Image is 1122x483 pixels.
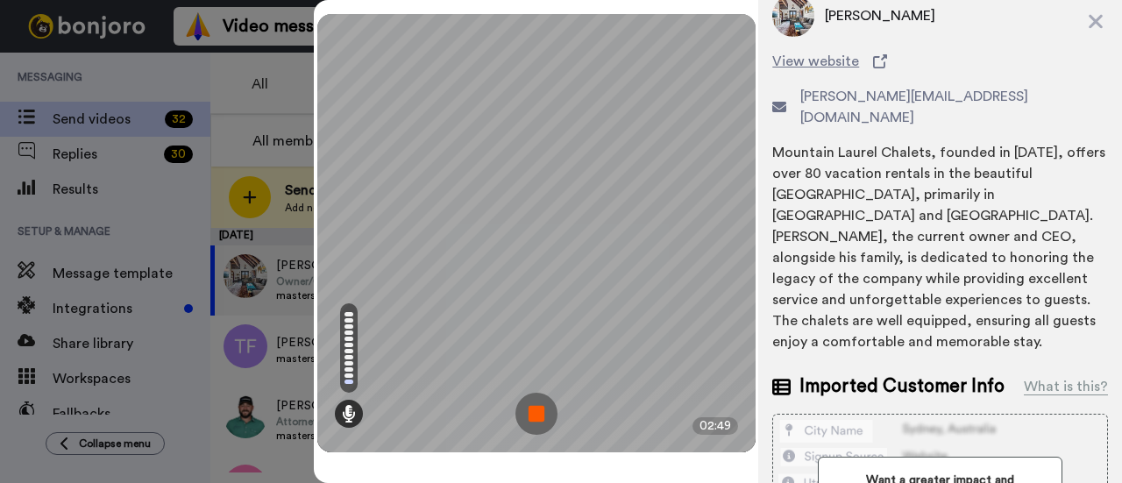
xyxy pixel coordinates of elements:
div: What is this? [1024,376,1108,397]
div: Mountain Laurel Chalets, founded in [DATE], offers over 80 vacation rentals in the beautiful [GEO... [772,142,1108,352]
span: Imported Customer Info [799,373,1005,400]
img: ic_record_stop.svg [515,393,557,435]
div: 02:49 [692,417,738,435]
span: [PERSON_NAME][EMAIL_ADDRESS][DOMAIN_NAME] [800,86,1108,128]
